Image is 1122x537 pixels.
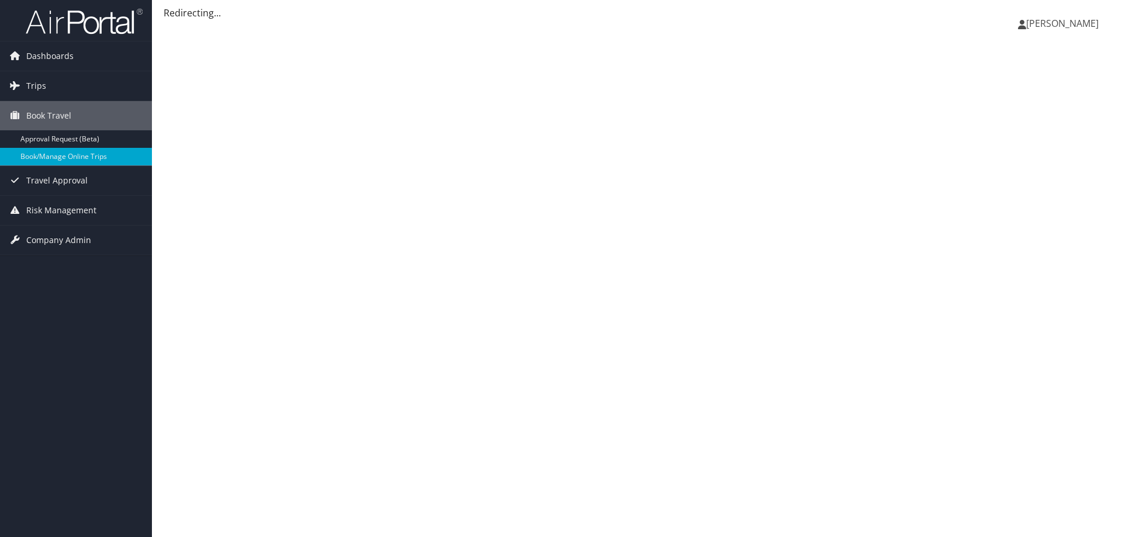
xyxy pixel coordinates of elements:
[26,101,71,130] span: Book Travel
[26,226,91,255] span: Company Admin
[26,41,74,71] span: Dashboards
[26,166,88,195] span: Travel Approval
[26,196,96,225] span: Risk Management
[1026,17,1099,30] span: [PERSON_NAME]
[164,6,1110,20] div: Redirecting...
[26,8,143,35] img: airportal-logo.png
[26,71,46,101] span: Trips
[1018,6,1110,41] a: [PERSON_NAME]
